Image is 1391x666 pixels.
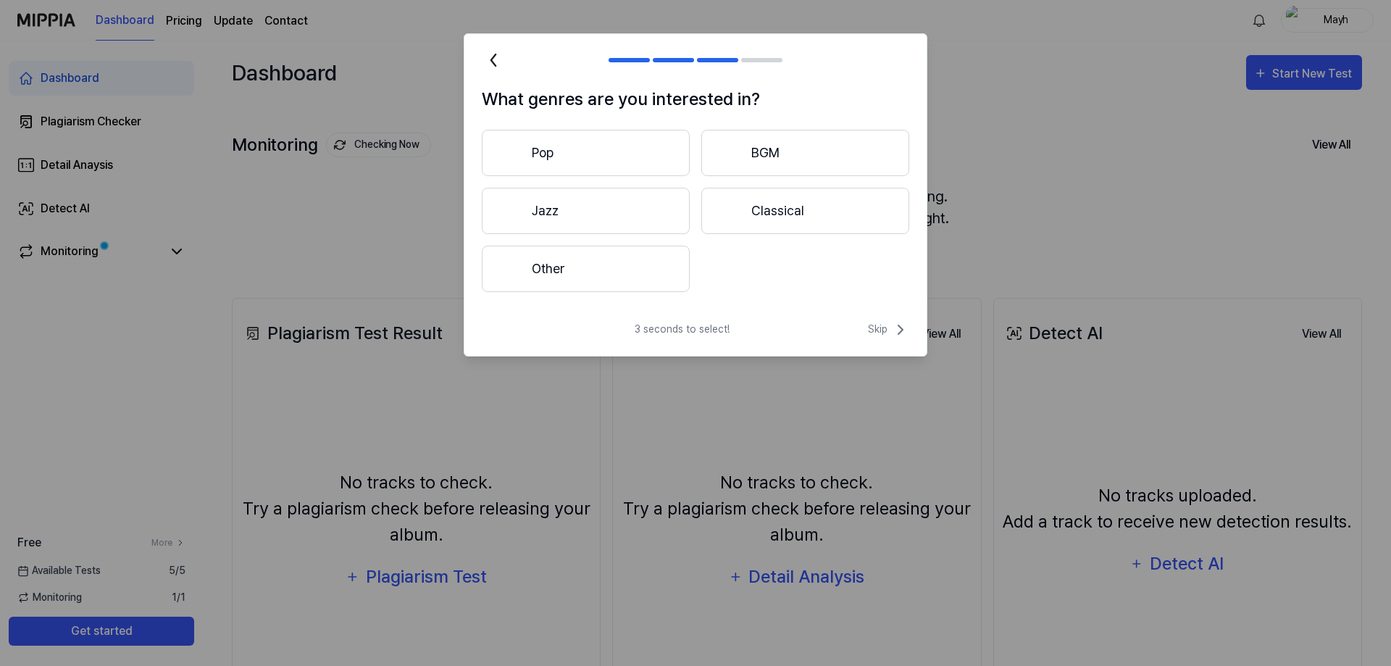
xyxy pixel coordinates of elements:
button: Jazz [482,188,690,234]
button: Other [482,246,690,292]
span: 3 seconds to select! [635,322,730,337]
button: BGM [701,130,909,176]
h1: What genres are you interested in? [482,86,909,112]
span: Skip [868,321,909,338]
button: Skip [865,321,909,338]
button: Classical [701,188,909,234]
button: Pop [482,130,690,176]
